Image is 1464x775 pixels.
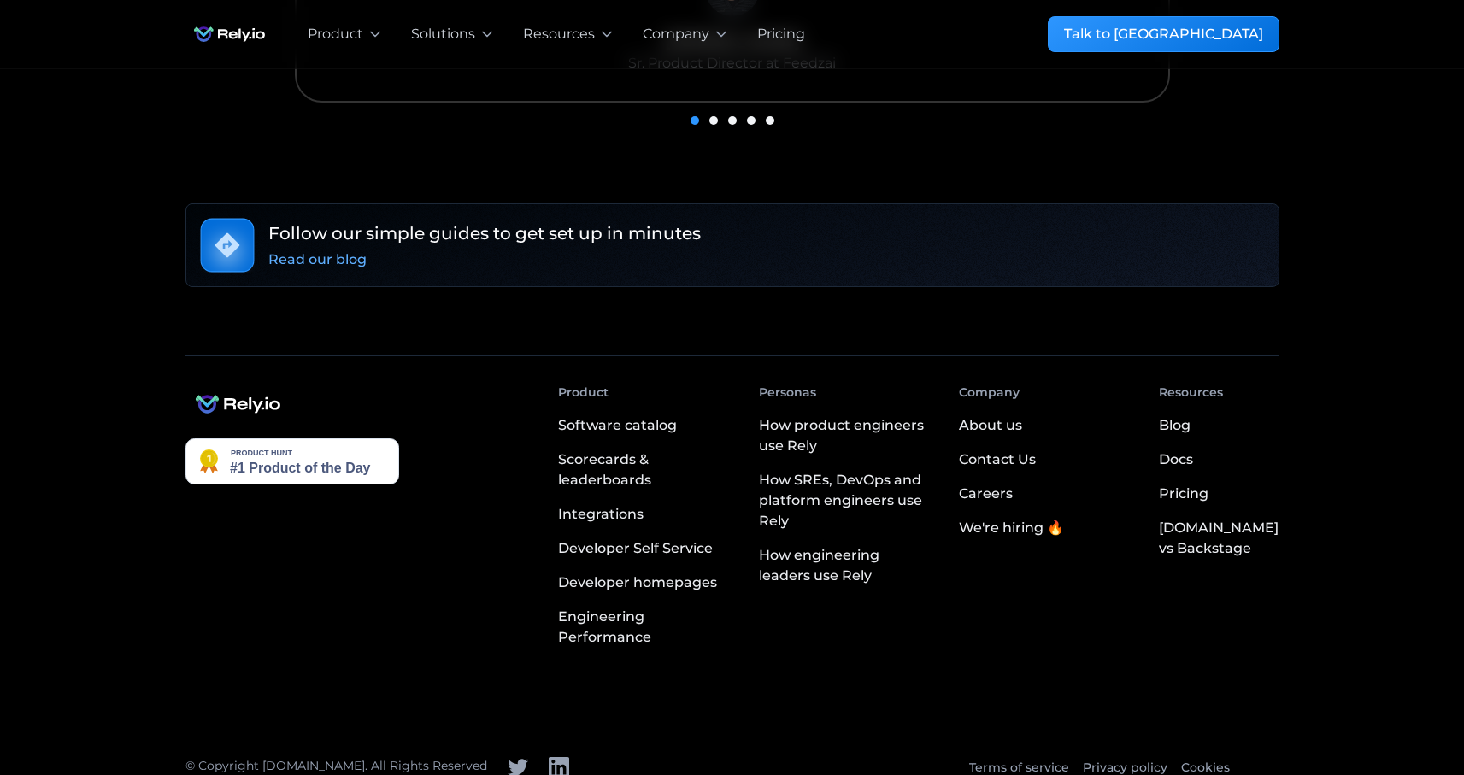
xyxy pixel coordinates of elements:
[185,17,273,51] img: Rely.io logo
[959,408,1022,443] a: About us
[558,531,731,566] a: Developer Self Service
[1159,415,1191,436] div: Blog
[766,116,774,125] div: Show slide 5 of 5
[1159,477,1208,511] a: Pricing
[959,443,1036,477] a: Contact Us
[523,24,595,44] div: Resources
[558,566,731,600] a: Developer homepages
[308,24,363,44] div: Product
[759,538,932,593] a: How engineering leaders use Rely
[759,408,932,463] a: How product engineers use Rely
[558,607,731,648] div: Engineering Performance
[959,484,1013,504] div: Careers
[558,504,644,525] div: Integrations
[1159,443,1193,477] a: Docs
[959,449,1036,470] div: Contact Us
[759,463,932,538] a: How SREs, DevOps and platform engineers use Rely
[558,415,677,436] div: Software catalog
[759,470,932,531] div: How SREs, DevOps and platform engineers use Rely
[558,600,731,655] a: Engineering Performance
[959,384,1020,402] div: Company
[558,572,717,593] div: Developer homepages
[558,408,731,443] a: Software catalog
[1159,449,1193,470] div: Docs
[1159,511,1279,566] a: [DOMAIN_NAME] vs Backstage
[759,545,932,586] div: How engineering leaders use Rely
[268,250,367,270] div: Read our blog
[185,203,1279,287] a: Follow our simple guides to get set up in minutesRead our blog
[558,384,609,402] div: Product
[1159,518,1279,559] div: [DOMAIN_NAME] vs Backstage
[959,477,1013,511] a: Careers
[1159,484,1208,504] div: Pricing
[1048,16,1279,52] a: Talk to [GEOGRAPHIC_DATA]
[759,384,816,402] div: Personas
[959,518,1064,538] div: We're hiring 🔥
[959,511,1064,545] a: We're hiring 🔥
[1064,24,1263,44] div: Talk to [GEOGRAPHIC_DATA]
[1159,408,1191,443] a: Blog
[558,497,731,531] a: Integrations
[759,415,932,456] div: How product engineers use Rely
[709,116,718,125] div: Show slide 2 of 5
[185,17,273,51] a: home
[728,116,737,125] div: Show slide 3 of 5
[757,24,805,44] a: Pricing
[411,24,475,44] div: Solutions
[747,116,756,125] div: Show slide 4 of 5
[959,415,1022,436] div: About us
[185,438,399,484] img: Rely.io - The developer portal with an AI assistant you can speak with | Product Hunt
[268,220,701,246] h6: Follow our simple guides to get set up in minutes
[643,24,709,44] div: Company
[558,443,731,497] a: Scorecards & leaderboards
[558,538,713,559] div: Developer Self Service
[691,116,699,125] div: Show slide 1 of 5
[558,449,731,490] div: Scorecards & leaderboards
[1159,384,1223,402] div: Resources
[1351,662,1440,751] iframe: Chatbot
